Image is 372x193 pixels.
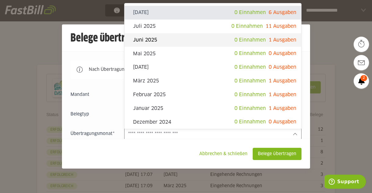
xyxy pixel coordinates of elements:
span: 2 [360,75,367,81]
span: 6 Ausgaben [269,10,296,15]
span: 0 Ausgaben [269,51,296,56]
span: 11 Ausgaben [265,24,296,29]
iframe: Öffnet ein Widget, in dem Sie weitere Informationen finden [324,175,366,190]
sl-option: [DATE] [125,6,301,20]
a: 2 [354,73,369,89]
sl-option: Dezember 2024 [125,115,301,129]
sl-button: Belege übertragen [253,148,302,160]
sl-option: Januar 2025 [125,102,301,115]
span: 1 Ausgaben [269,78,296,83]
span: 0 Einnahmen [234,10,266,15]
sl-option: [DATE] [125,60,301,74]
span: 1 Ausgaben [269,92,296,97]
sl-option: Juni 2025 [125,33,301,47]
span: 0 Ausgaben [269,65,296,70]
span: 0 Einnahmen [234,78,266,83]
sl-option: Juli 2025 [125,20,301,33]
span: 0 Einnahmen [234,119,266,124]
sl-option: Mai 2025 [125,47,301,60]
span: 1 Ausgaben [269,38,296,42]
span: 0 Einnahmen [234,106,266,111]
span: 1 Ausgaben [269,106,296,111]
sl-option: März 2025 [125,74,301,88]
sl-option: Februar 2025 [125,88,301,102]
span: 0 Einnahmen [231,24,263,29]
span: 0 Einnahmen [234,51,266,56]
span: 0 Ausgaben [269,119,296,124]
span: 0 Einnahmen [234,65,266,70]
span: 0 Einnahmen [234,38,266,42]
sl-button: Abbrechen & schließen [194,148,253,160]
span: 0 Einnahmen [234,92,266,97]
